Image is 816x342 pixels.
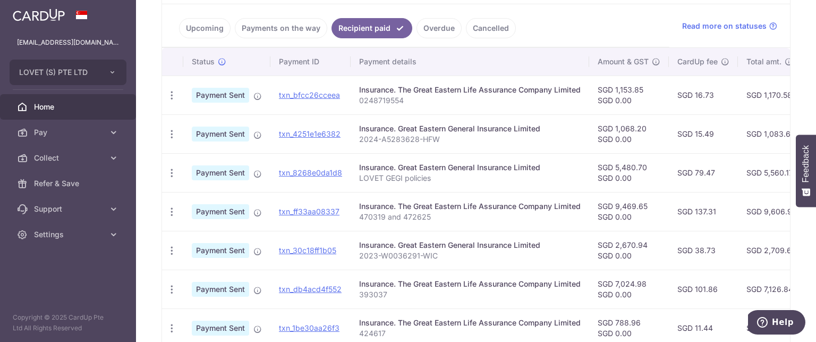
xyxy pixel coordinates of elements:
[669,192,738,231] td: SGD 137.31
[359,162,581,173] div: Insurance. Great Eastern General Insurance Limited
[17,37,119,48] p: [EMAIL_ADDRESS][DOMAIN_NAME]
[359,85,581,95] div: Insurance. The Great Eastern Life Assurance Company Limited
[192,243,249,258] span: Payment Sent
[359,201,581,212] div: Insurance. The Great Eastern Life Assurance Company Limited
[34,178,104,189] span: Refer & Save
[359,318,581,328] div: Insurance. The Great Eastern Life Assurance Company Limited
[279,90,340,99] a: txn_bfcc26cceea
[466,18,516,38] a: Cancelled
[359,173,581,183] p: LOVET GEGI policies
[279,246,336,255] a: txn_30c18ff1b05
[682,21,777,31] a: Read more on statuses
[359,251,581,261] p: 2023-W0036291-WIC
[738,192,805,231] td: SGD 9,606.96
[359,95,581,106] p: 0248719554
[589,192,669,231] td: SGD 9,469.65 SGD 0.00
[598,56,649,67] span: Amount & GST
[351,48,589,76] th: Payment details
[359,328,581,339] p: 424617
[589,114,669,153] td: SGD 1,068.20 SGD 0.00
[589,231,669,270] td: SGD 2,670.94 SGD 0.00
[359,289,581,300] p: 393037
[738,270,805,308] td: SGD 7,126.84
[192,165,249,180] span: Payment Sent
[34,204,104,214] span: Support
[10,60,126,85] button: LOVET (S) PTE LTD
[13,9,65,21] img: CardUp
[738,231,805,270] td: SGD 2,709.67
[359,212,581,222] p: 470319 and 472625
[738,153,805,192] td: SGD 5,560.17
[192,88,249,103] span: Payment Sent
[192,127,249,141] span: Payment Sent
[589,153,669,192] td: SGD 5,480.70 SGD 0.00
[669,270,738,308] td: SGD 101.86
[669,114,738,153] td: SGD 15.49
[359,134,581,145] p: 2024-A5283628-HFW
[279,129,341,138] a: txn_4251e1e6382
[589,76,669,114] td: SGD 1,153.85 SGD 0.00
[34,127,104,138] span: Pay
[279,285,342,294] a: txn_db4acd4f552
[416,18,462,38] a: Overdue
[34,229,104,240] span: Settings
[738,114,805,153] td: SGD 1,083.69
[677,56,718,67] span: CardUp fee
[270,48,351,76] th: Payment ID
[192,56,215,67] span: Status
[682,21,767,31] span: Read more on statuses
[279,168,342,177] a: txn_8268e0da1d8
[235,18,327,38] a: Payments on the way
[746,56,781,67] span: Total amt.
[192,204,249,219] span: Payment Sent
[589,270,669,308] td: SGD 7,024.98 SGD 0.00
[738,76,805,114] td: SGD 1,170.58
[669,231,738,270] td: SGD 38.73
[359,279,581,289] div: Insurance. The Great Eastern Life Assurance Company Limited
[179,18,231,38] a: Upcoming
[669,76,738,114] td: SGD 16.73
[192,282,249,297] span: Payment Sent
[359,240,581,251] div: Insurance. Great Eastern General Insurance Limited
[331,18,412,38] a: Recipient paid
[801,145,811,182] span: Feedback
[279,323,339,332] a: txn_1be30aa26f3
[34,102,104,112] span: Home
[34,153,104,163] span: Collect
[192,321,249,336] span: Payment Sent
[279,207,339,216] a: txn_ff33aa08337
[19,67,98,78] span: LOVET (S) PTE LTD
[796,135,816,207] button: Feedback - Show survey
[669,153,738,192] td: SGD 79.47
[359,123,581,134] div: Insurance. Great Eastern General Insurance Limited
[748,310,805,337] iframe: Opens a widget where you can find more information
